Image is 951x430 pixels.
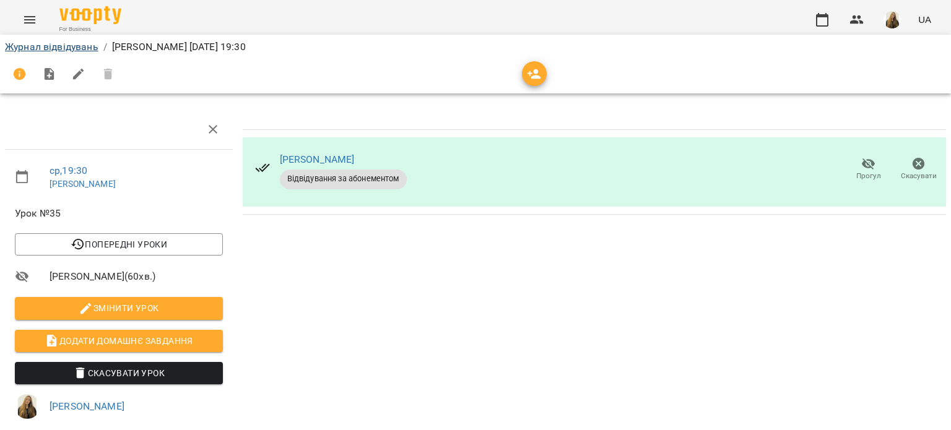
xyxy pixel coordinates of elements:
[112,40,246,54] p: [PERSON_NAME] [DATE] 19:30
[280,153,355,165] a: [PERSON_NAME]
[25,237,213,252] span: Попередні уроки
[280,173,407,184] span: Відвідування за абонементом
[884,11,901,28] img: e6d74434a37294e684abaaa8ba944af6.png
[893,152,944,187] button: Скасувати
[25,301,213,316] span: Змінити урок
[25,333,213,348] span: Додати домашнє завдання
[5,41,98,53] a: Журнал відвідувань
[843,152,893,187] button: Прогул
[59,25,121,33] span: For Business
[15,362,223,384] button: Скасувати Урок
[59,6,121,24] img: Voopty Logo
[15,394,40,419] img: e6d74434a37294e684abaaa8ba944af6.png
[15,233,223,256] button: Попередні уроки
[901,171,937,181] span: Скасувати
[918,13,931,26] span: UA
[913,8,936,31] button: UA
[15,297,223,319] button: Змінити урок
[50,400,124,412] a: [PERSON_NAME]
[50,179,116,189] a: [PERSON_NAME]
[50,165,87,176] a: ср , 19:30
[5,40,946,54] nav: breadcrumb
[103,40,107,54] li: /
[25,366,213,381] span: Скасувати Урок
[15,5,45,35] button: Menu
[50,269,223,284] span: [PERSON_NAME] ( 60 хв. )
[15,330,223,352] button: Додати домашнє завдання
[856,171,881,181] span: Прогул
[15,206,223,221] span: Урок №35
